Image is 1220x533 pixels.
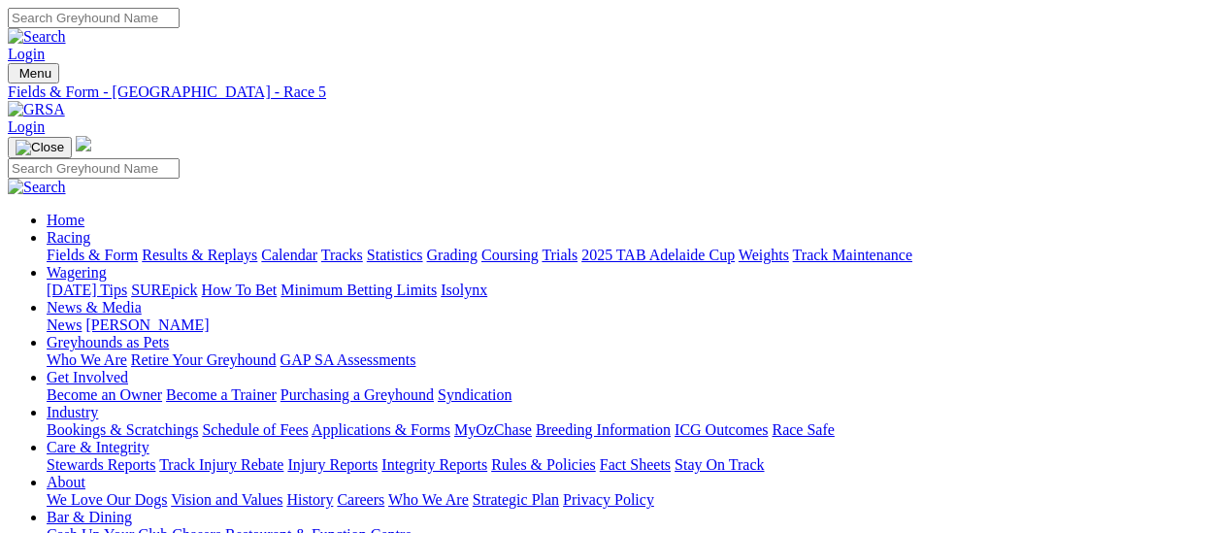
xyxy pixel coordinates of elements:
a: Racing [47,229,90,246]
a: News & Media [47,299,142,316]
a: 2025 TAB Adelaide Cup [581,247,735,263]
a: Home [47,212,84,228]
a: Purchasing a Greyhound [280,386,434,403]
a: Rules & Policies [491,456,596,473]
a: Coursing [481,247,539,263]
a: Who We Are [47,351,127,368]
a: Login [8,46,45,62]
a: Vision and Values [171,491,282,508]
a: Calendar [261,247,317,263]
img: Close [16,140,64,155]
a: Injury Reports [287,456,378,473]
a: Careers [337,491,384,508]
img: GRSA [8,101,65,118]
a: GAP SA Assessments [280,351,416,368]
a: Track Injury Rebate [159,456,283,473]
a: Race Safe [772,421,834,438]
a: Minimum Betting Limits [280,282,437,298]
a: Tracks [321,247,363,263]
img: Search [8,28,66,46]
button: Toggle navigation [8,137,72,158]
a: History [286,491,333,508]
a: SUREpick [131,282,197,298]
img: Search [8,179,66,196]
div: News & Media [47,316,1212,334]
a: Strategic Plan [473,491,559,508]
a: Fields & Form - [GEOGRAPHIC_DATA] - Race 5 [8,83,1212,101]
a: Isolynx [441,282,487,298]
a: Bookings & Scratchings [47,421,198,438]
img: logo-grsa-white.png [76,136,91,151]
a: Fact Sheets [600,456,671,473]
a: Schedule of Fees [202,421,308,438]
a: Weights [739,247,789,263]
div: About [47,491,1212,509]
a: Retire Your Greyhound [131,351,277,368]
a: Statistics [367,247,423,263]
a: About [47,474,85,490]
div: Get Involved [47,386,1212,404]
a: Syndication [438,386,511,403]
a: Integrity Reports [381,456,487,473]
div: Wagering [47,282,1212,299]
a: News [47,316,82,333]
a: [PERSON_NAME] [85,316,209,333]
a: Stay On Track [675,456,764,473]
input: Search [8,8,180,28]
a: Care & Integrity [47,439,149,455]
a: How To Bet [202,282,278,298]
a: Stewards Reports [47,456,155,473]
a: Results & Replays [142,247,257,263]
a: [DATE] Tips [47,282,127,298]
a: Get Involved [47,369,128,385]
a: Wagering [47,264,107,281]
a: Track Maintenance [793,247,912,263]
a: Fields & Form [47,247,138,263]
a: MyOzChase [454,421,532,438]
a: ICG Outcomes [675,421,768,438]
a: Become an Owner [47,386,162,403]
div: Greyhounds as Pets [47,351,1212,369]
a: Become a Trainer [166,386,277,403]
div: Industry [47,421,1212,439]
span: Menu [19,66,51,81]
a: We Love Our Dogs [47,491,167,508]
a: Privacy Policy [563,491,654,508]
a: Bar & Dining [47,509,132,525]
div: Racing [47,247,1212,264]
a: Applications & Forms [312,421,450,438]
a: Greyhounds as Pets [47,334,169,350]
a: Industry [47,404,98,420]
button: Toggle navigation [8,63,59,83]
a: Login [8,118,45,135]
a: Breeding Information [536,421,671,438]
div: Care & Integrity [47,456,1212,474]
a: Trials [542,247,577,263]
input: Search [8,158,180,179]
a: Who We Are [388,491,469,508]
a: Grading [427,247,478,263]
